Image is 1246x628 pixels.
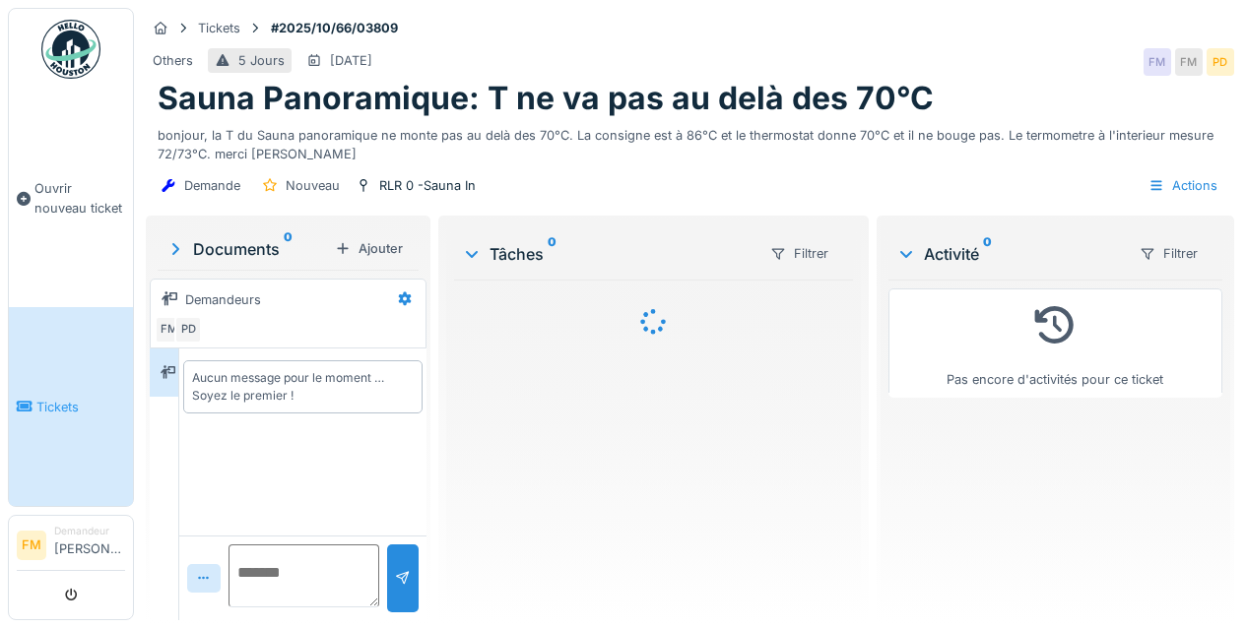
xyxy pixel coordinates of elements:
[153,51,193,70] div: Others
[174,316,202,344] div: PD
[983,242,992,266] sup: 0
[1140,171,1226,200] div: Actions
[327,235,411,262] div: Ajouter
[158,80,934,117] h1: Sauna Panoramique: T ne va pas au delà des 70°C
[165,237,327,261] div: Documents
[17,524,125,571] a: FM Demandeur[PERSON_NAME]
[17,531,46,560] li: FM
[54,524,125,538] div: Demandeur
[34,179,125,217] span: Ouvrir nouveau ticket
[54,524,125,566] li: [PERSON_NAME]
[155,316,182,344] div: FM
[263,19,406,37] strong: #2025/10/66/03809
[284,237,293,261] sup: 0
[238,51,285,70] div: 5 Jours
[1131,239,1207,268] div: Filtrer
[41,20,100,79] img: Badge_color-CXgf-gQk.svg
[896,242,1123,266] div: Activité
[9,90,133,307] a: Ouvrir nouveau ticket
[286,176,340,195] div: Nouveau
[1175,48,1203,76] div: FM
[185,290,261,309] div: Demandeurs
[1207,48,1234,76] div: PD
[1144,48,1171,76] div: FM
[379,176,476,195] div: RLR 0 -Sauna In
[158,118,1222,163] div: bonjour, la T du Sauna panoramique ne monte pas au delà des 70°C. La consigne est à 86°C et le th...
[192,369,414,405] div: Aucun message pour le moment … Soyez le premier !
[330,51,372,70] div: [DATE]
[548,242,557,266] sup: 0
[901,297,1210,389] div: Pas encore d'activités pour ce ticket
[462,242,754,266] div: Tâches
[9,307,133,506] a: Tickets
[36,398,125,416] span: Tickets
[198,19,240,37] div: Tickets
[184,176,240,195] div: Demande
[761,239,837,268] div: Filtrer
